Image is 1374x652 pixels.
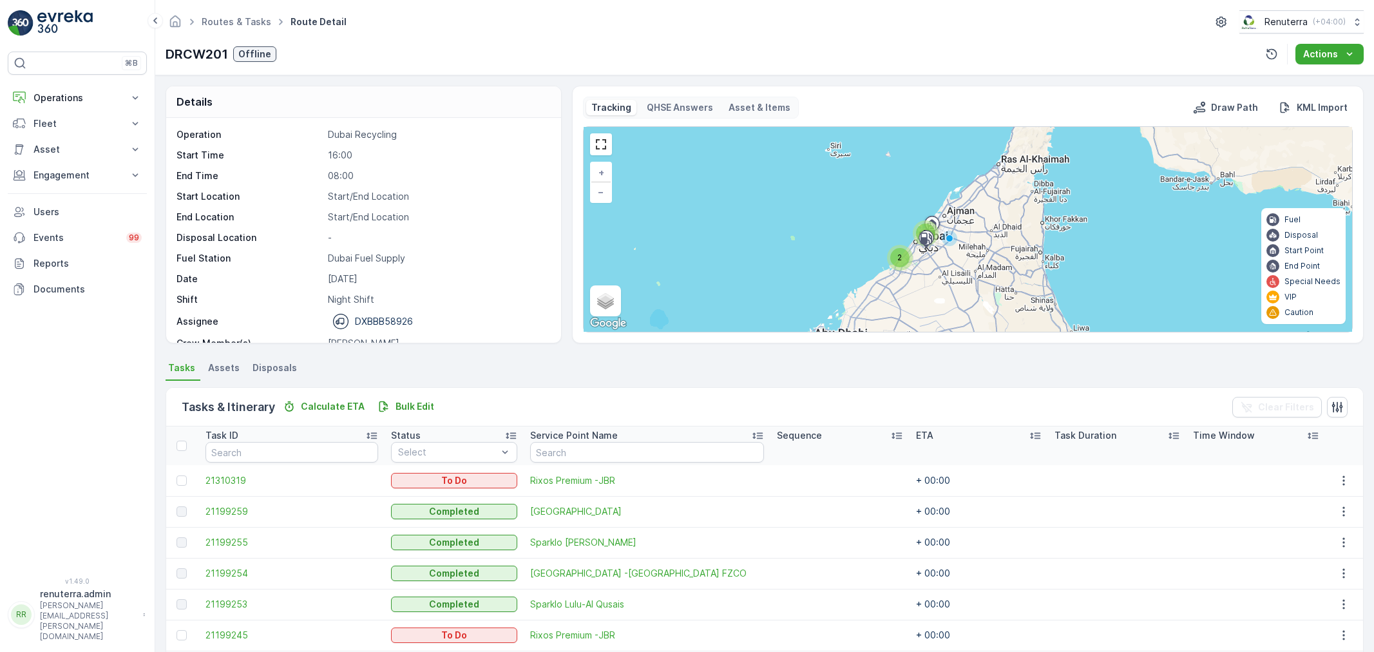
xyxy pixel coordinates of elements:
p: Assignee [177,315,218,328]
p: Operation [177,128,323,141]
p: ETA [916,429,933,442]
p: Shift [177,293,323,306]
a: 21310319 [205,474,379,487]
div: 2 [887,245,913,271]
span: + [598,167,604,178]
div: Toggle Row Selected [177,475,187,486]
div: Toggle Row Selected [177,630,187,640]
div: Toggle Row Selected [177,506,187,517]
p: End Time [177,169,323,182]
p: Completed [429,567,479,580]
span: 21199254 [205,567,379,580]
td: + 00:00 [910,496,1048,527]
span: − [598,186,604,197]
a: Centara Mirage Beach Resort -Dubai FZCO [530,567,764,580]
p: End Location [177,211,323,224]
img: Google [587,315,629,332]
a: Documents [8,276,147,302]
img: logo_light-DOdMpM7g.png [37,10,93,36]
p: 99 [129,233,139,243]
p: Fuel [1284,215,1301,225]
p: Fleet [33,117,121,130]
p: Caution [1284,307,1313,318]
p: Start Location [177,190,323,203]
p: [DATE] [328,273,548,285]
p: Disposal Location [177,231,323,244]
p: Disposal [1284,230,1318,240]
p: Renuterra [1264,15,1308,28]
a: Open this area in Google Maps (opens a new window) [587,315,629,332]
p: [PERSON_NAME][EMAIL_ADDRESS][PERSON_NAME][DOMAIN_NAME] [40,600,137,642]
p: Asset [33,143,121,156]
button: RRrenuterra.admin[PERSON_NAME][EMAIL_ADDRESS][PERSON_NAME][DOMAIN_NAME] [8,588,147,642]
p: Special Needs [1284,276,1341,287]
p: Calculate ETA [301,400,365,413]
img: Screenshot_2024-07-26_at_13.33.01.png [1239,15,1259,29]
span: Tasks [168,361,195,374]
p: DXBBB58926 [355,315,413,328]
div: RR [11,604,32,625]
div: Toggle Row Selected [177,568,187,579]
p: Users [33,206,142,218]
button: Offline [233,46,276,62]
button: To Do [391,473,517,488]
p: To Do [441,474,467,487]
p: DRCW201 [166,44,228,64]
span: Rixos Premium -JBR [530,474,764,487]
p: Select [398,446,497,459]
p: Start/End Location [328,190,548,203]
td: + 00:00 [910,465,1048,496]
button: KML Import [1274,100,1353,115]
p: Task Duration [1054,429,1116,442]
p: Crew Member(s) [177,337,323,350]
p: Start Point [1284,245,1324,256]
span: 21199255 [205,536,379,549]
div: 0 [584,127,1352,332]
p: VIP [1284,292,1297,302]
td: + 00:00 [910,558,1048,589]
a: Layers [591,287,620,315]
p: Sequence [777,429,822,442]
p: Details [177,94,213,110]
span: Assets [208,361,240,374]
p: Completed [429,505,479,518]
button: Draw Path [1188,100,1263,115]
p: Offline [238,48,271,61]
p: Service Point Name [530,429,618,442]
span: Sparklo [PERSON_NAME] [530,536,764,549]
button: Renuterra(+04:00) [1239,10,1364,34]
p: [PERSON_NAME] [328,337,548,350]
p: Events [33,231,119,244]
p: 08:00 [328,169,548,182]
p: KML Import [1297,101,1348,114]
button: To Do [391,628,517,643]
p: 16:00 [328,149,548,162]
a: Events99 [8,225,147,251]
span: v 1.49.0 [8,577,147,585]
p: Fuel Station [177,252,323,265]
td: + 00:00 [910,589,1048,620]
a: Sparklo Lulu-Rashidiya [530,536,764,549]
button: Operations [8,85,147,111]
p: ⌘B [125,58,138,68]
button: Bulk Edit [372,399,439,414]
span: [GEOGRAPHIC_DATA] -[GEOGRAPHIC_DATA] FZCO [530,567,764,580]
p: Bulk Edit [396,400,434,413]
button: Asset [8,137,147,162]
button: Calculate ETA [278,399,370,414]
div: Toggle Row Selected [177,537,187,548]
button: Fleet [8,111,147,137]
a: Sparklo Lulu-Al Qusais [530,598,764,611]
p: renuterra.admin [40,588,137,600]
p: Operations [33,91,121,104]
p: ( +04:00 ) [1313,17,1346,27]
a: Sparklo Lulu Center Village [530,505,764,518]
a: 21199253 [205,598,379,611]
div: 5 [913,220,939,246]
span: Disposals [253,361,297,374]
p: Actions [1303,48,1338,61]
span: Rixos Premium -JBR [530,629,764,642]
